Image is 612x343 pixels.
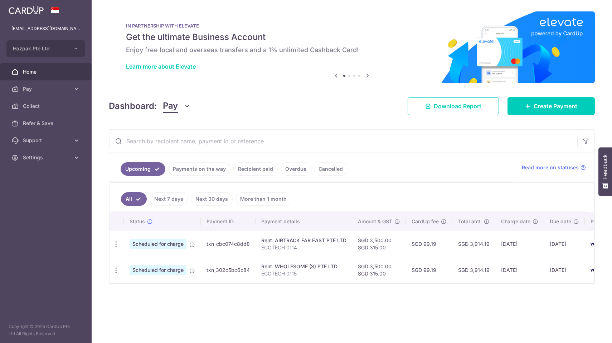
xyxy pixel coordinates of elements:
[261,263,346,270] div: Rent. WHOLESOME (S) PTE LTD
[126,23,578,29] p: IN PARTNERSHIP WITH ELEVATE
[23,120,70,127] span: Refer & Save
[522,164,586,171] a: Read more on statuses
[261,237,346,244] div: Rent. AIRTRACK FAR EAST PTE LTD
[408,97,499,115] a: Download Report
[495,231,544,257] td: [DATE]
[522,164,579,171] span: Read more on statuses
[163,99,190,113] button: Pay
[121,192,147,206] a: All
[201,257,256,283] td: txn_302c5bc6c84
[109,100,157,113] h4: Dashboard:
[126,63,196,70] a: Learn more about Elevate
[201,212,256,231] th: Payment ID
[23,103,70,110] span: Collect
[434,102,481,110] span: Download Report
[233,162,278,176] a: Recipient paid
[126,31,578,43] h5: Get the ultimate Business Account
[191,192,233,206] a: Next 30 days
[163,99,178,113] span: Pay
[452,231,495,257] td: SGD 3,914.19
[150,192,188,206] a: Next 7 days
[130,239,186,249] span: Scheduled for charge
[11,25,80,32] p: [EMAIL_ADDRESS][DOMAIN_NAME]
[458,218,482,225] span: Total amt.
[256,212,352,231] th: Payment details
[23,154,70,161] span: Settings
[23,137,70,144] span: Support
[9,6,44,14] img: CardUp
[168,162,230,176] a: Payments on the way
[6,40,85,57] button: Hazpak Pte Ltd
[235,192,291,206] a: More than 1 month
[544,231,585,257] td: [DATE]
[587,240,601,248] img: Bank Card
[261,270,346,277] p: ECOTECH 0115
[201,231,256,257] td: txn_cbc074c8dd8
[507,97,595,115] a: Create Payment
[109,11,595,83] img: Renovation banner
[495,257,544,283] td: [DATE]
[130,218,145,225] span: Status
[352,231,406,257] td: SGD 3,500.00 SGD 315.00
[501,218,530,225] span: Charge date
[130,265,186,275] span: Scheduled for charge
[281,162,311,176] a: Overdue
[13,45,66,52] span: Hazpak Pte Ltd
[121,162,165,176] a: Upcoming
[314,162,348,176] a: Cancelled
[602,154,608,179] span: Feedback
[534,102,577,110] span: Create Payment
[412,218,439,225] span: CardUp fee
[23,85,70,93] span: Pay
[358,218,392,225] span: Amount & GST
[352,257,406,283] td: SGD 3,500.00 SGD 315.00
[544,257,585,283] td: [DATE]
[406,231,452,257] td: SGD 99.19
[126,46,578,54] h6: Enjoy free local and overseas transfers and a 1% unlimited Cashback Card!
[261,244,346,251] p: ECOTECH 0114
[598,147,612,196] button: Feedback - Show survey
[452,257,495,283] td: SGD 3,914.19
[587,266,601,274] img: Bank Card
[23,68,70,75] span: Home
[109,130,577,153] input: Search by recipient name, payment id or reference
[550,218,571,225] span: Due date
[406,257,452,283] td: SGD 99.19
